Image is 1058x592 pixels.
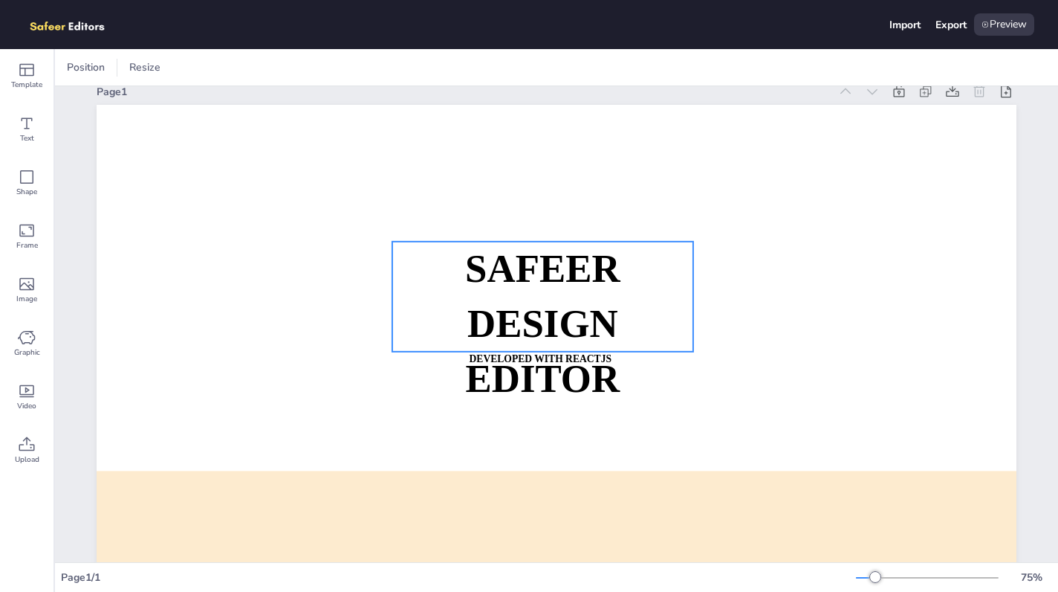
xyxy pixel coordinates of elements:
[466,302,620,400] strong: DESIGN EDITOR
[935,18,967,32] div: Export
[11,79,42,91] span: Template
[97,85,829,99] div: Page 1
[889,18,921,32] div: Import
[16,293,37,305] span: Image
[465,247,620,290] strong: SAFEER
[14,347,40,358] span: Graphic
[15,454,39,466] span: Upload
[64,60,108,74] span: Position
[61,570,856,585] div: Page 1 / 1
[126,60,163,74] span: Resize
[461,562,608,588] strong: CONTACT: [EMAIL_ADDRESS][DOMAIN_NAME]
[16,239,38,251] span: Frame
[17,400,36,412] span: Video
[24,13,126,36] img: logo.png
[20,132,34,144] span: Text
[470,353,612,364] strong: DEVELOPED WITH REACTJS
[974,13,1034,36] div: Preview
[16,186,37,198] span: Shape
[1013,570,1049,585] div: 75 %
